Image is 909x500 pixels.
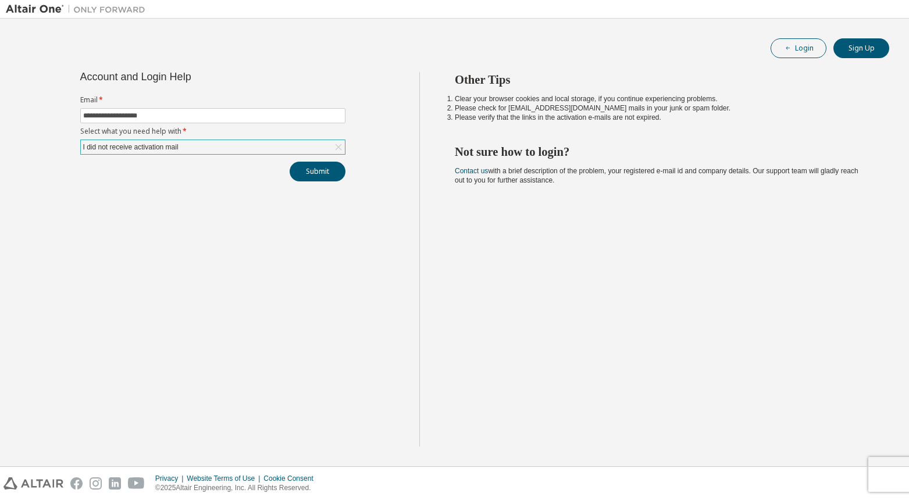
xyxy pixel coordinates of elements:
li: Please check for [EMAIL_ADDRESS][DOMAIN_NAME] mails in your junk or spam folder. [455,103,868,113]
img: facebook.svg [70,477,83,490]
img: linkedin.svg [109,477,121,490]
div: Account and Login Help [80,72,293,81]
label: Select what you need help with [80,127,345,136]
div: I did not receive activation mail [81,141,180,153]
div: Website Terms of Use [187,474,263,483]
div: I did not receive activation mail [81,140,345,154]
button: Submit [290,162,345,181]
button: Login [771,38,826,58]
li: Clear your browser cookies and local storage, if you continue experiencing problems. [455,94,868,103]
div: Cookie Consent [263,474,320,483]
img: altair_logo.svg [3,477,63,490]
img: instagram.svg [90,477,102,490]
p: © 2025 Altair Engineering, Inc. All Rights Reserved. [155,483,320,493]
li: Please verify that the links in the activation e-mails are not expired. [455,113,868,122]
img: Altair One [6,3,151,15]
h2: Other Tips [455,72,868,87]
a: Contact us [455,167,488,175]
h2: Not sure how to login? [455,144,868,159]
label: Email [80,95,345,105]
div: Privacy [155,474,187,483]
span: with a brief description of the problem, your registered e-mail id and company details. Our suppo... [455,167,858,184]
button: Sign Up [833,38,889,58]
img: youtube.svg [128,477,145,490]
